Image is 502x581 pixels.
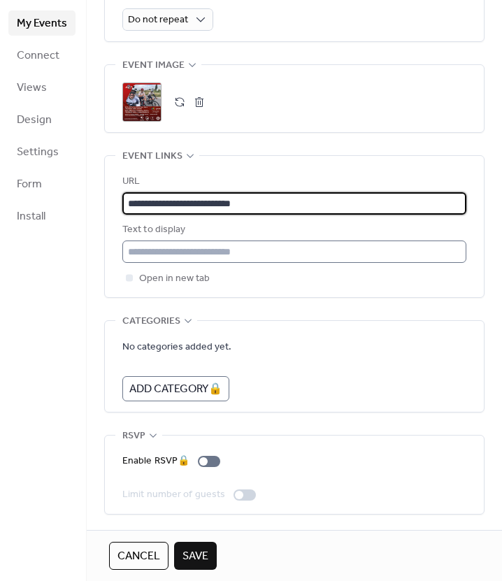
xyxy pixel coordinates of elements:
span: Form [17,176,42,193]
a: Views [8,75,76,100]
a: Form [8,171,76,196]
span: Views [17,80,47,96]
span: Open in new tab [139,271,210,287]
a: Design [8,107,76,132]
span: Design [17,112,52,129]
span: RSVP [122,428,145,445]
span: Settings [17,144,59,161]
span: Categories [122,313,180,330]
div: Text to display [122,222,464,238]
div: URL [122,173,464,190]
span: Connect [17,48,59,64]
span: Cancel [117,548,160,565]
span: Event links [122,148,182,165]
div: Limit number of guests [122,487,225,503]
span: My Events [17,15,67,32]
a: Connect [8,43,76,68]
span: Event image [122,57,185,74]
a: My Events [8,10,76,36]
span: No categories added yet. [122,339,231,356]
span: Save [182,548,208,565]
button: Save [174,542,217,570]
span: Do not repeat [128,10,188,29]
div: ; [122,83,162,122]
button: Cancel [109,542,168,570]
a: Settings [8,139,76,164]
a: Install [8,203,76,229]
span: Install [17,208,45,225]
